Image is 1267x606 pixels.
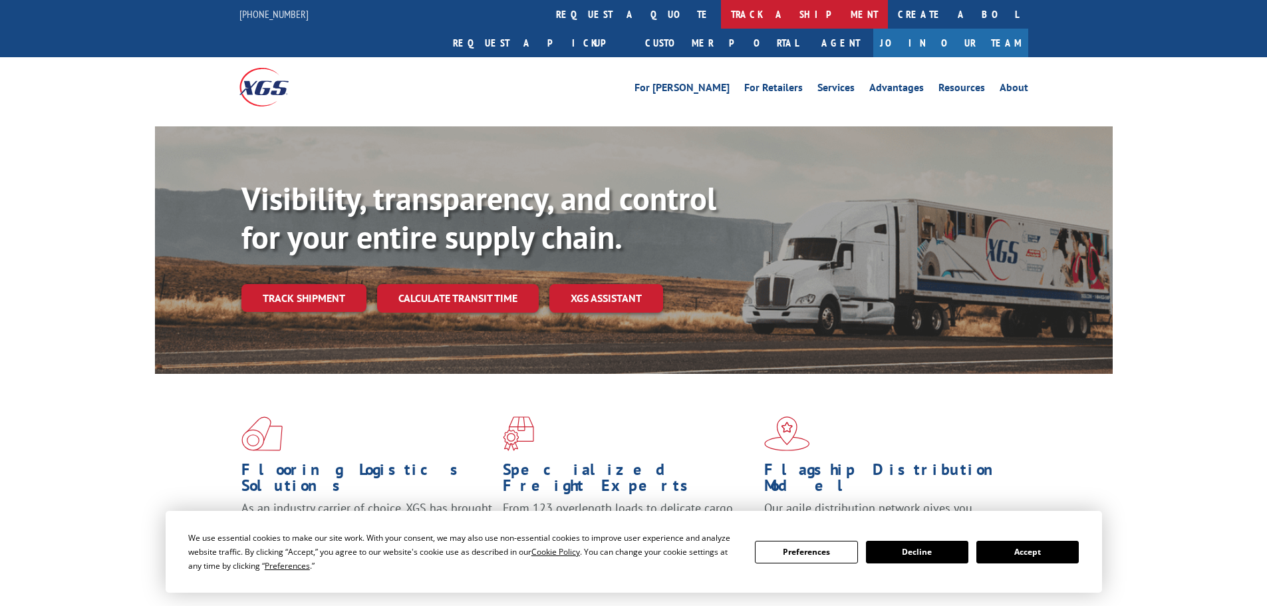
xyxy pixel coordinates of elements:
a: Resources [938,82,985,97]
button: Preferences [755,541,857,563]
a: XGS ASSISTANT [549,284,663,313]
h1: Flooring Logistics Solutions [241,462,493,500]
a: About [1000,82,1028,97]
p: From 123 overlength loads to delicate cargo, our experienced staff knows the best way to move you... [503,500,754,559]
button: Decline [866,541,968,563]
a: Join Our Team [873,29,1028,57]
a: Customer Portal [635,29,808,57]
a: Request a pickup [443,29,635,57]
a: For Retailers [744,82,803,97]
a: Track shipment [241,284,366,312]
img: xgs-icon-total-supply-chain-intelligence-red [241,416,283,451]
h1: Flagship Distribution Model [764,462,1016,500]
span: Our agile distribution network gives you nationwide inventory management on demand. [764,500,1009,531]
a: Services [817,82,855,97]
img: xgs-icon-focused-on-flooring-red [503,416,534,451]
span: Preferences [265,560,310,571]
a: [PHONE_NUMBER] [239,7,309,21]
div: We use essential cookies to make our site work. With your consent, we may also use non-essential ... [188,531,739,573]
h1: Specialized Freight Experts [503,462,754,500]
a: For [PERSON_NAME] [634,82,730,97]
img: xgs-icon-flagship-distribution-model-red [764,416,810,451]
a: Calculate transit time [377,284,539,313]
button: Accept [976,541,1079,563]
span: As an industry carrier of choice, XGS has brought innovation and dedication to flooring logistics... [241,500,492,547]
a: Agent [808,29,873,57]
b: Visibility, transparency, and control for your entire supply chain. [241,178,716,257]
a: Advantages [869,82,924,97]
div: Cookie Consent Prompt [166,511,1102,593]
span: Cookie Policy [531,546,580,557]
